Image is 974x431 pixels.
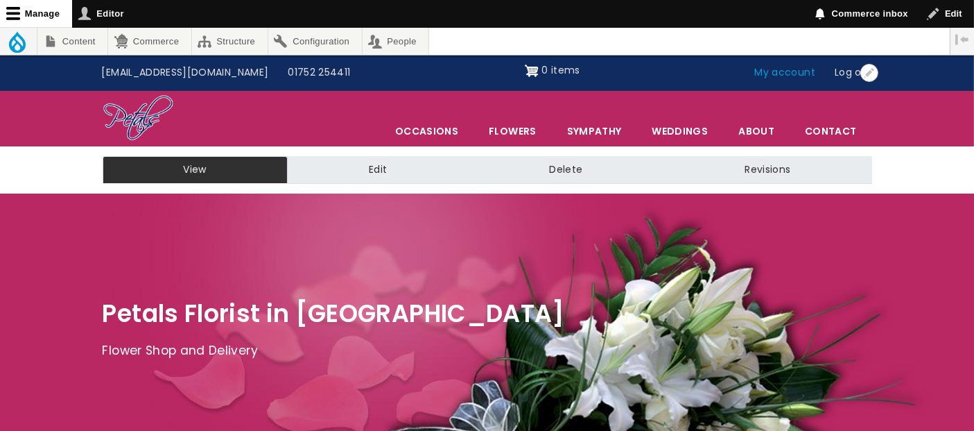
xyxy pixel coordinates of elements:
a: Revisions [663,156,871,184]
a: [EMAIL_ADDRESS][DOMAIN_NAME] [92,60,279,86]
button: Vertical orientation [950,28,974,51]
p: Flower Shop and Delivery [103,341,872,362]
span: Occasions [381,117,473,146]
span: Weddings [637,117,722,146]
a: Contact [790,117,871,146]
a: Shopping cart 0 items [525,60,580,82]
a: About [724,117,789,146]
span: 0 items [541,63,580,77]
a: View [103,156,288,184]
a: Structure [192,28,268,55]
a: 01752 254411 [278,60,360,86]
a: Commerce [108,28,191,55]
nav: Tabs [92,156,882,184]
a: Delete [468,156,663,184]
a: Configuration [268,28,362,55]
span: Petals Florist in [GEOGRAPHIC_DATA] [103,296,565,330]
a: Edit [288,156,468,184]
button: Open User account menu configuration options [860,64,878,82]
a: Flowers [474,117,550,146]
a: People [363,28,429,55]
img: Shopping cart [525,60,539,82]
img: Home [103,94,174,143]
a: Log out [825,60,882,86]
a: My account [745,60,826,86]
a: Content [37,28,107,55]
a: Sympathy [553,117,636,146]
